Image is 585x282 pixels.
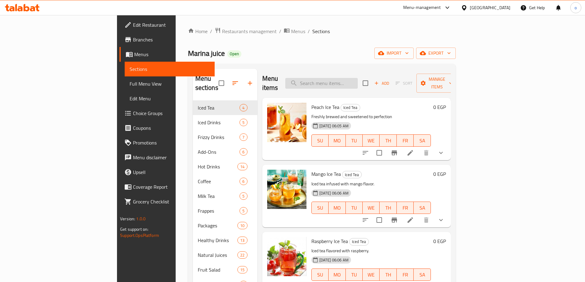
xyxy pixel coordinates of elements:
[434,145,448,160] button: show more
[193,174,257,189] div: Coffee6
[133,154,210,161] span: Menu disclaimer
[198,178,240,185] span: Coffee
[119,194,215,209] a: Grocery Checklist
[434,213,448,227] button: show more
[267,170,306,209] img: Mango Ice Tea
[198,207,240,214] div: Frappes
[433,237,446,245] h6: 0 EGP
[407,216,414,224] a: Edit menu item
[130,80,210,87] span: Full Menu View
[193,115,257,130] div: Iced Drinks5
[198,104,240,111] span: Iced Tea
[317,190,351,196] span: [DATE] 06:06 AM
[308,28,310,35] li: /
[120,225,148,233] span: Get support on:
[382,203,394,212] span: TH
[380,268,396,281] button: TH
[433,170,446,178] h6: 0 EGP
[311,268,329,281] button: SU
[240,148,247,156] div: items
[421,49,451,57] span: export
[331,203,343,212] span: MO
[198,222,238,229] span: Packages
[198,192,240,200] span: Milk Tea
[237,251,247,259] div: items
[119,17,215,32] a: Edit Restaurant
[119,106,215,121] a: Choice Groups
[238,164,247,170] span: 14
[416,270,428,279] span: SA
[240,192,247,200] div: items
[373,146,386,159] span: Select to update
[193,203,257,218] div: Frappes5
[331,136,343,145] span: MO
[363,134,380,147] button: WE
[387,145,402,160] button: Branch-specific-item
[311,180,431,188] p: Iced tea infused with mango flavor.
[346,268,363,281] button: TU
[392,79,416,88] span: Select section first
[238,238,247,243] span: 13
[198,237,238,244] span: Healthy Drinks
[372,79,392,88] button: Add
[240,179,247,184] span: 6
[240,104,247,111] div: items
[119,32,215,47] a: Branches
[311,102,339,112] span: Peach Ice Tea
[291,28,305,35] span: Menus
[237,222,247,229] div: items
[125,76,215,91] a: Full Menu View
[380,134,396,147] button: TH
[198,133,240,141] span: Frizzy Drinks
[119,150,215,165] a: Menu disclaimer
[198,148,240,156] span: Add-Ons
[198,119,240,126] div: Iced Drinks
[312,28,330,35] span: Sections
[348,270,360,279] span: TU
[365,203,377,212] span: WE
[397,268,414,281] button: FR
[188,27,456,35] nav: breadcrumb
[348,136,360,145] span: TU
[331,270,343,279] span: MO
[399,203,411,212] span: FR
[346,202,363,214] button: TU
[419,145,434,160] button: delete
[240,134,247,140] span: 7
[414,134,431,147] button: SA
[403,4,441,11] div: Menu-management
[397,202,414,214] button: FR
[237,163,247,170] div: items
[134,51,210,58] span: Menus
[359,77,372,90] span: Select section
[193,218,257,233] div: Packages10
[416,203,428,212] span: SA
[311,169,341,179] span: Mango Ice Tea
[215,77,228,90] span: Select all sections
[414,268,431,281] button: SA
[262,74,278,92] h2: Menu items
[314,203,326,212] span: SU
[349,238,369,245] span: Iced Tea
[373,80,390,87] span: Add
[193,130,257,145] div: Frizzy Drinks7
[240,178,247,185] div: items
[198,266,238,273] div: Fruit Salad
[437,149,445,156] svg: Show Choices
[238,252,247,258] span: 22
[311,247,431,255] p: Iced tea flavored with raspberry.
[240,207,247,214] div: items
[198,251,238,259] span: Natural Juices
[379,49,409,57] span: import
[193,262,257,277] div: Fruit Salad15
[198,163,238,170] div: Hot Drinks
[130,65,210,73] span: Sections
[193,145,257,159] div: Add-Ons6
[380,202,396,214] button: TH
[119,135,215,150] a: Promotions
[188,46,225,60] span: Marina juice
[399,270,411,279] span: FR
